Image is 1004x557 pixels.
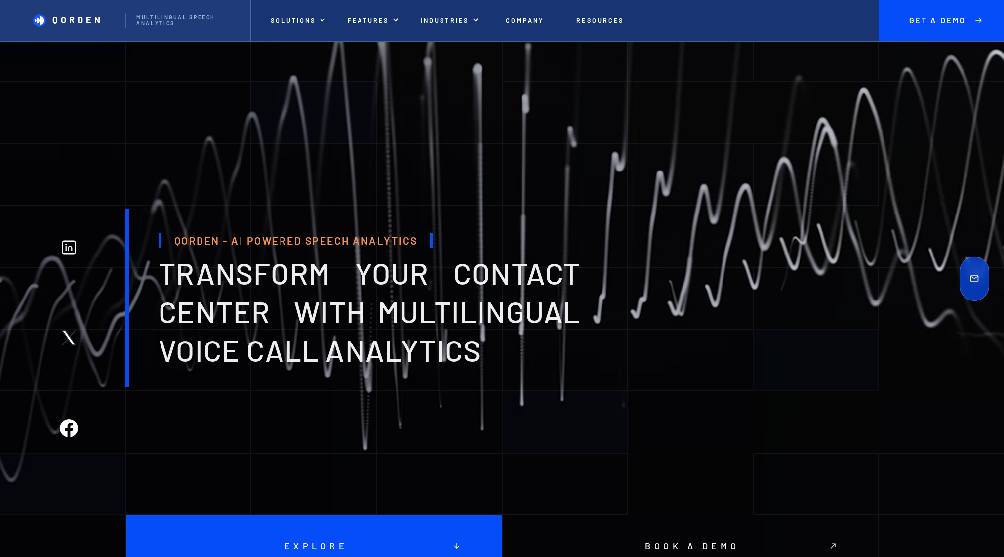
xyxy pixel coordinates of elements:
img: Facebook [60,419,78,437]
p: features [348,17,389,24]
img: Linkedin [60,238,78,257]
p: Company [506,17,544,24]
p: Explore [280,541,348,552]
p: INDUSTRIES [421,17,469,24]
p: Qorden [52,15,103,26]
p: Book a demo [641,541,740,552]
p: Multilingual Speech analytics [136,14,240,27]
p: Solutions [271,17,316,24]
span: transform your contact center with multilingual voice Call analytics [159,255,580,368]
p: Resources [576,17,624,24]
p: Get A Demo [901,16,975,25]
img: Twitter [60,329,78,347]
h1: Qorden - AI Powered Speech Analytics [159,233,433,249]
